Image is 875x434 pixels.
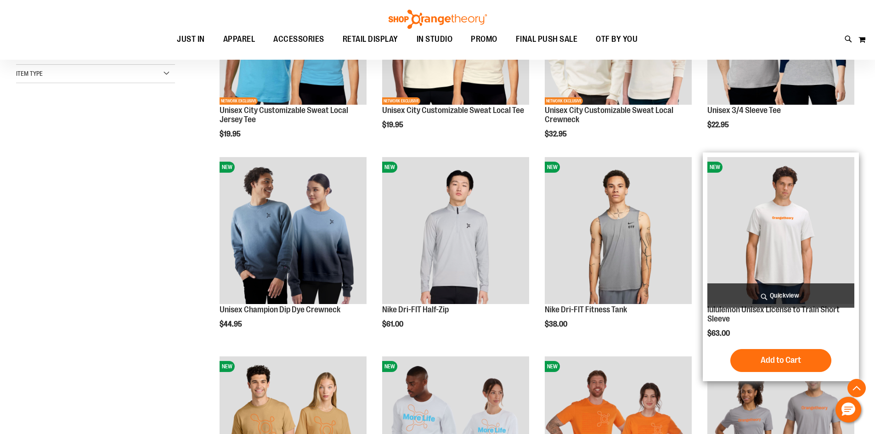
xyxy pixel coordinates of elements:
[382,361,397,372] span: NEW
[707,106,781,115] a: Unisex 3/4 Sleeve Tee
[730,349,831,372] button: Add to Cart
[382,162,397,173] span: NEW
[333,29,407,50] a: RETAIL DISPLAY
[587,29,647,50] a: OTF BY YOU
[545,157,692,305] a: Nike Dri-FIT Fitness TankNEW
[545,157,692,304] img: Nike Dri-FIT Fitness Tank
[545,320,569,328] span: $38.00
[707,283,854,308] a: Quickview
[177,29,205,50] span: JUST IN
[703,152,859,381] div: product
[471,29,497,50] span: PROMO
[761,355,801,365] span: Add to Cart
[382,157,529,305] a: Nike Dri-FIT Half-ZipNEW
[215,152,371,352] div: product
[223,29,255,50] span: APPAREL
[378,152,534,352] div: product
[220,162,235,173] span: NEW
[545,97,583,105] span: NETWORK EXCLUSIVE
[220,320,243,328] span: $44.95
[343,29,398,50] span: RETAIL DISPLAY
[707,157,854,304] img: lululemon Unisex License to Train Short Sleeve
[835,397,861,423] button: Hello, have a question? Let’s chat.
[545,162,560,173] span: NEW
[220,157,367,305] a: Unisex Champion Dip Dye CrewneckNEW
[16,70,43,77] span: Item Type
[264,29,333,50] a: ACCESSORIES
[220,361,235,372] span: NEW
[220,305,340,314] a: Unisex Champion Dip Dye Crewneck
[387,10,488,29] img: Shop Orangetheory
[382,106,524,115] a: Unisex City Customizable Sweat Local Tee
[707,305,840,323] a: lululemon Unisex License to Train Short Sleeve
[707,162,723,173] span: NEW
[847,379,866,397] button: Back To Top
[220,106,348,124] a: Unisex City Customizable Sweat Local Jersey Tee
[707,157,854,305] a: lululemon Unisex License to Train Short SleeveNEW
[707,121,730,129] span: $22.95
[516,29,578,50] span: FINAL PUSH SALE
[545,106,673,124] a: Unisex City Customizable Sweat Local Crewneck
[545,361,560,372] span: NEW
[545,130,568,138] span: $32.95
[382,97,420,105] span: NETWORK EXCLUSIVE
[220,97,258,105] span: NETWORK EXCLUSIVE
[214,29,265,50] a: APPAREL
[507,29,587,50] a: FINAL PUSH SALE
[382,157,529,304] img: Nike Dri-FIT Half-Zip
[596,29,638,50] span: OTF BY YOU
[382,305,449,314] a: Nike Dri-FIT Half-Zip
[545,305,627,314] a: Nike Dri-FIT Fitness Tank
[407,29,462,50] a: IN STUDIO
[707,329,731,338] span: $63.00
[273,29,324,50] span: ACCESSORIES
[168,29,214,50] a: JUST IN
[540,152,696,352] div: product
[382,121,405,129] span: $19.95
[417,29,453,50] span: IN STUDIO
[220,130,242,138] span: $19.95
[382,320,405,328] span: $61.00
[220,157,367,304] img: Unisex Champion Dip Dye Crewneck
[462,29,507,50] a: PROMO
